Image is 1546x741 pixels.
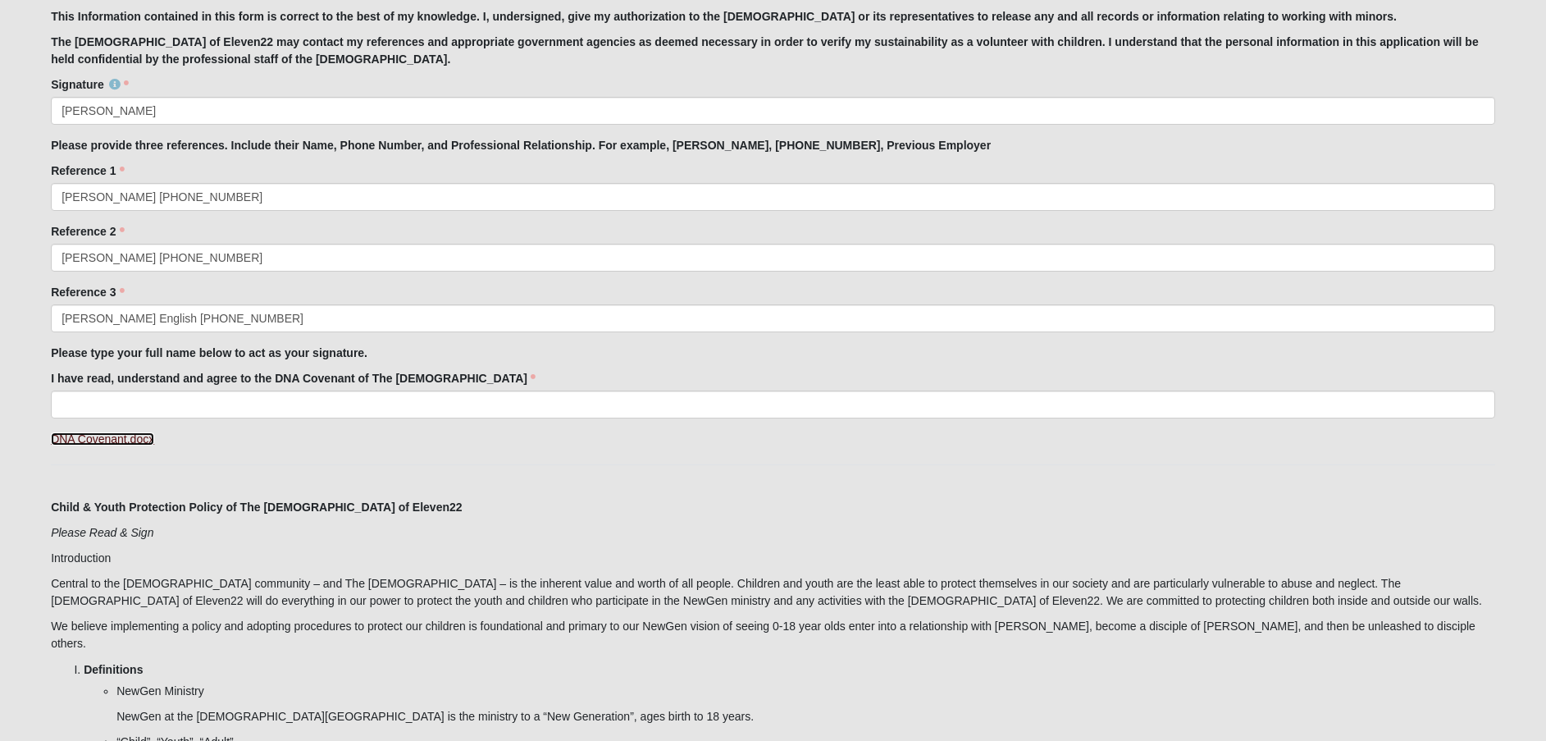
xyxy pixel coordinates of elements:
[51,223,124,240] label: Reference 2
[51,432,154,446] a: DNA Covenant.docx
[51,284,124,300] label: Reference 3
[51,10,1397,23] strong: This Information contained in this form is correct to the best of my knowledge. I, undersigned, g...
[51,370,536,387] label: I have read, understand and agree to the DNA Covenant of The [DEMOGRAPHIC_DATA]
[51,618,1495,652] p: We believe implementing a policy and adopting procedures to protect our children is foundational ...
[51,35,1479,66] strong: The [DEMOGRAPHIC_DATA] of Eleven22 may contact my references and appropriate government agencies ...
[51,162,124,179] label: Reference 1
[51,526,153,539] i: Please Read & Sign
[51,76,129,93] label: Signature
[51,501,462,514] strong: Child & Youth Protection Policy of The [DEMOGRAPHIC_DATA] of Eleven22
[116,683,1495,700] p: NewGen Ministry
[51,346,367,359] strong: Please type your full name below to act as your signature.
[51,550,1495,567] p: Introduction
[51,139,991,152] strong: Please provide three references. Include their Name, Phone Number, and Professional Relationship....
[84,663,1495,677] h5: Definitions
[116,708,1495,725] p: NewGen at the [DEMOGRAPHIC_DATA][GEOGRAPHIC_DATA] is the ministry to a “New Generation”, ages bir...
[51,575,1495,610] p: Central to the [DEMOGRAPHIC_DATA] community – and The [DEMOGRAPHIC_DATA] – is the inherent value ...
